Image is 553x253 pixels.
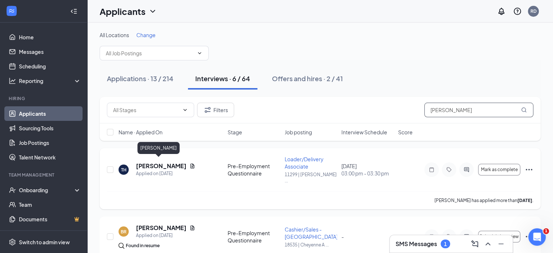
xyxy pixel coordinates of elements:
[137,142,180,154] div: [PERSON_NAME]
[285,242,337,248] p: 18535 | Cheyenne A ...
[521,107,527,113] svg: MagnifyingGlass
[100,5,145,17] h1: Applicants
[444,241,447,247] div: 1
[19,226,81,241] a: SurveysCrown
[497,7,506,16] svg: Notifications
[228,162,280,177] div: Pre-Employment Questionnaire
[285,226,338,240] span: Cashier/Sales - [GEOGRAPHIC_DATA]
[19,77,81,84] div: Reporting
[19,135,81,150] a: Job Postings
[398,129,413,136] span: Score
[113,106,179,114] input: All Stages
[341,233,344,240] span: -
[445,167,453,173] svg: Tag
[285,156,324,170] span: Loader/Delivery Associate
[19,30,81,44] a: Home
[341,162,394,177] div: [DATE]
[9,77,16,84] svg: Analysis
[19,150,81,165] a: Talent Network
[19,197,81,212] a: Team
[182,107,188,113] svg: ChevronDown
[469,238,481,250] button: ComposeMessage
[481,167,517,172] span: Mark as complete
[482,238,494,250] button: ChevronUp
[462,167,471,173] svg: ActiveChat
[427,167,436,173] svg: Note
[9,172,80,178] div: Team Management
[530,8,537,14] div: RD
[497,240,505,248] svg: Minimize
[517,198,532,203] b: [DATE]
[119,129,163,136] span: Name · Applied On
[462,234,471,240] svg: ActiveChat
[513,7,522,16] svg: QuestionInfo
[19,44,81,59] a: Messages
[434,197,533,203] p: [PERSON_NAME] has applied more than .
[470,240,479,248] svg: ComposeMessage
[9,238,16,246] svg: Settings
[19,121,81,135] a: Sourcing Tools
[107,74,173,83] div: Applications · 13 / 214
[445,234,453,240] svg: Tag
[341,129,387,136] span: Interview Schedule
[121,167,127,173] div: TH
[480,234,519,239] span: Schedule interview
[427,234,436,240] svg: Note
[189,225,195,231] svg: Document
[478,164,520,175] button: Mark as complete
[197,50,203,56] svg: ChevronDown
[228,229,280,244] div: Pre-Employment Questionnaire
[424,103,533,117] input: Search in interviews
[136,224,187,232] h5: [PERSON_NAME]
[525,165,533,174] svg: Ellipses
[106,49,194,57] input: All Job Postings
[119,243,124,249] img: search.bf7aa3482b7795d4f01b.svg
[543,228,549,234] span: 1
[19,59,81,74] a: Scheduling
[19,212,81,226] a: DocumentsCrown
[126,242,160,249] div: Found in resume
[121,229,127,235] div: BR
[148,7,157,16] svg: ChevronDown
[136,162,187,170] h5: [PERSON_NAME]
[136,32,156,38] span: Change
[272,74,343,83] div: Offers and hires · 2 / 41
[495,238,507,250] button: Minimize
[9,186,16,194] svg: UserCheck
[136,232,195,239] div: Applied on [DATE]
[285,171,337,184] p: 11299 | [PERSON_NAME] ...
[341,170,394,177] span: 03:00 pm - 03:30 pm
[19,186,75,194] div: Onboarding
[525,232,533,241] svg: Ellipses
[396,240,437,248] h3: SMS Messages
[136,170,195,177] div: Applied on [DATE]
[70,8,77,15] svg: Collapse
[203,106,212,114] svg: Filter
[8,7,15,15] svg: WorkstreamLogo
[478,231,520,242] button: Schedule interview
[195,74,250,83] div: Interviews · 6 / 64
[528,228,546,246] iframe: Intercom live chat
[19,238,70,246] div: Switch to admin view
[228,129,242,136] span: Stage
[19,106,81,121] a: Applicants
[9,95,80,102] div: Hiring
[285,129,312,136] span: Job posting
[189,163,195,169] svg: Document
[484,240,492,248] svg: ChevronUp
[100,32,129,38] span: All Locations
[197,103,234,117] button: Filter Filters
